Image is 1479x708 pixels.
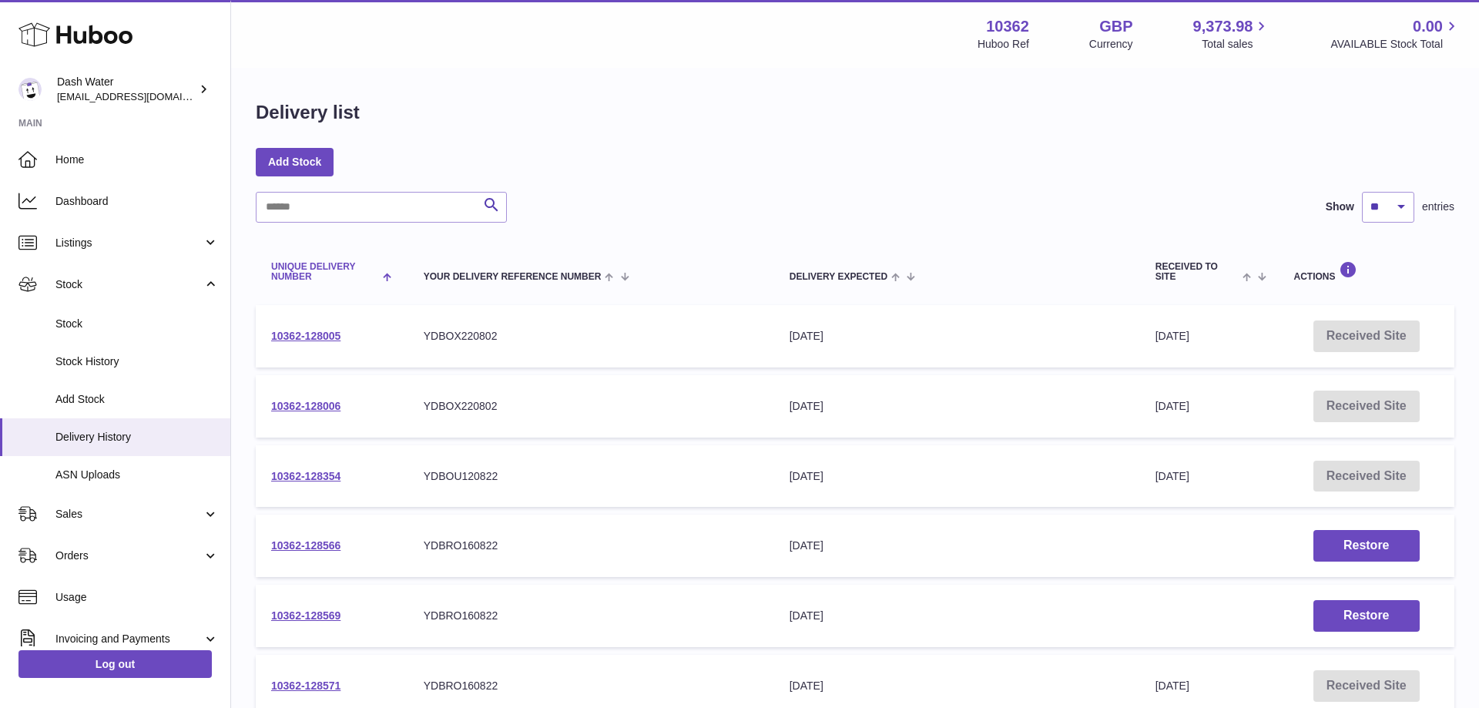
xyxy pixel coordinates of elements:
[55,194,219,209] span: Dashboard
[1193,16,1253,37] span: 9,373.98
[55,590,219,605] span: Usage
[790,399,1125,414] div: [DATE]
[256,100,360,125] h1: Delivery list
[424,399,759,414] div: YDBOX220802
[55,468,219,482] span: ASN Uploads
[55,507,203,522] span: Sales
[1313,600,1420,632] button: Restore
[424,272,602,282] span: Your Delivery Reference Number
[55,277,203,292] span: Stock
[55,236,203,250] span: Listings
[1413,16,1443,37] span: 0.00
[55,153,219,167] span: Home
[790,329,1125,344] div: [DATE]
[424,469,759,484] div: YDBOU120822
[271,262,379,282] span: Unique Delivery Number
[55,354,219,369] span: Stock History
[424,609,759,623] div: YDBRO160822
[424,329,759,344] div: YDBOX220802
[18,78,42,101] img: orders@dash-water.com
[18,650,212,678] a: Log out
[1155,470,1189,482] span: [DATE]
[424,539,759,553] div: YDBRO160822
[1202,37,1270,52] span: Total sales
[790,609,1125,623] div: [DATE]
[790,469,1125,484] div: [DATE]
[271,609,340,622] a: 10362-128569
[1293,261,1439,282] div: Actions
[55,549,203,563] span: Orders
[256,148,334,176] a: Add Stock
[55,632,203,646] span: Invoicing and Payments
[424,679,759,693] div: YDBRO160822
[790,539,1125,553] div: [DATE]
[1089,37,1133,52] div: Currency
[1422,200,1454,214] span: entries
[55,317,219,331] span: Stock
[1155,262,1239,282] span: Received to Site
[1330,16,1461,52] a: 0.00 AVAILABLE Stock Total
[1330,37,1461,52] span: AVAILABLE Stock Total
[57,90,226,102] span: [EMAIL_ADDRESS][DOMAIN_NAME]
[1155,400,1189,412] span: [DATE]
[986,16,1029,37] strong: 10362
[271,330,340,342] a: 10362-128005
[1313,530,1420,562] button: Restore
[978,37,1029,52] div: Huboo Ref
[55,392,219,407] span: Add Stock
[57,75,196,104] div: Dash Water
[271,679,340,692] a: 10362-128571
[1099,16,1132,37] strong: GBP
[790,679,1125,693] div: [DATE]
[790,272,887,282] span: Delivery Expected
[1155,330,1189,342] span: [DATE]
[1155,679,1189,692] span: [DATE]
[1326,200,1354,214] label: Show
[271,400,340,412] a: 10362-128006
[55,430,219,445] span: Delivery History
[271,470,340,482] a: 10362-128354
[1193,16,1271,52] a: 9,373.98 Total sales
[271,539,340,552] a: 10362-128566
